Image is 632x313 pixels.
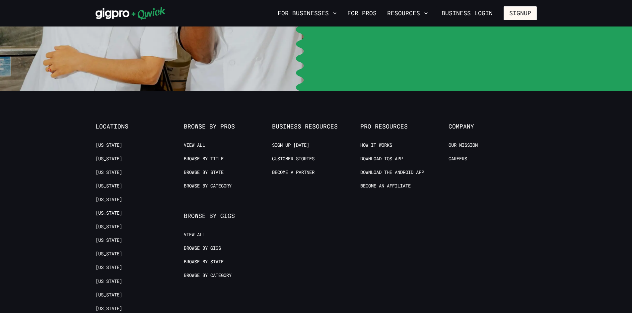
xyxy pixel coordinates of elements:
[360,142,392,148] a: How it Works
[96,224,122,230] a: [US_STATE]
[184,156,224,162] a: Browse by Title
[96,305,122,312] a: [US_STATE]
[360,156,403,162] a: Download IOS App
[184,212,272,220] span: Browse by Gigs
[96,183,122,189] a: [US_STATE]
[449,142,478,148] a: Our Mission
[436,6,498,20] a: Business Login
[275,8,339,19] button: For Businesses
[184,169,224,176] a: Browse by State
[96,210,122,216] a: [US_STATE]
[345,8,379,19] a: For Pros
[184,259,224,265] a: Browse by State
[184,183,232,189] a: Browse by Category
[96,196,122,203] a: [US_STATE]
[96,156,122,162] a: [US_STATE]
[187,297,446,313] iframe: Netlify Drawer
[449,123,537,130] span: Company
[184,123,272,130] span: Browse by Pros
[184,232,205,238] a: View All
[360,183,411,189] a: Become an Affiliate
[96,264,122,271] a: [US_STATE]
[385,8,431,19] button: Resources
[272,169,315,176] a: Become a Partner
[449,156,467,162] a: Careers
[96,169,122,176] a: [US_STATE]
[96,237,122,243] a: [US_STATE]
[96,123,184,130] span: Locations
[504,6,537,20] button: Signup
[272,142,309,148] a: Sign up [DATE]
[272,156,315,162] a: Customer stories
[96,142,122,148] a: [US_STATE]
[360,123,449,130] span: Pro Resources
[184,142,205,148] a: View All
[96,251,122,257] a: [US_STATE]
[272,123,360,130] span: Business Resources
[96,278,122,285] a: [US_STATE]
[96,292,122,298] a: [US_STATE]
[360,169,424,176] a: Download the Android App
[184,245,221,251] a: Browse by Gigs
[184,272,232,279] a: Browse by Category
[96,7,166,20] img: Qwick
